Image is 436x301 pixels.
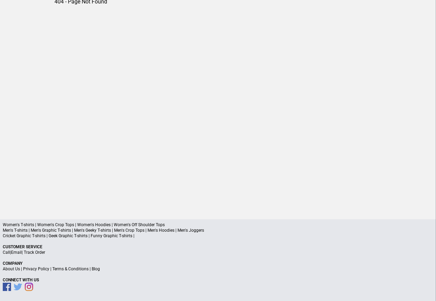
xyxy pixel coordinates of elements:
[3,266,433,272] p: | | |
[3,267,20,271] a: About Us
[3,233,433,239] p: Cricket Graphic T-shirts | Geek Graphic T-shirts | Funny Graphic T-shirts |
[23,267,49,271] a: Privacy Policy
[92,267,100,271] a: Blog
[3,228,433,233] p: Men's T-shirts | Men's Graphic T-shirts | Men's Geeky T-shirts | Men's Crop Tops | Men's Hoodies ...
[3,261,433,266] p: Company
[3,277,433,283] p: Connect With Us
[3,244,433,250] p: Customer Service
[3,250,10,255] a: Call
[24,250,45,255] a: Track Order
[3,222,433,228] p: Women's T-shirts | Women's Crop Tops | Women's Hoodies | Women's Off Shoulder Tops
[11,250,22,255] a: Email
[52,267,89,271] a: Terms & Conditions
[3,250,433,255] p: | |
